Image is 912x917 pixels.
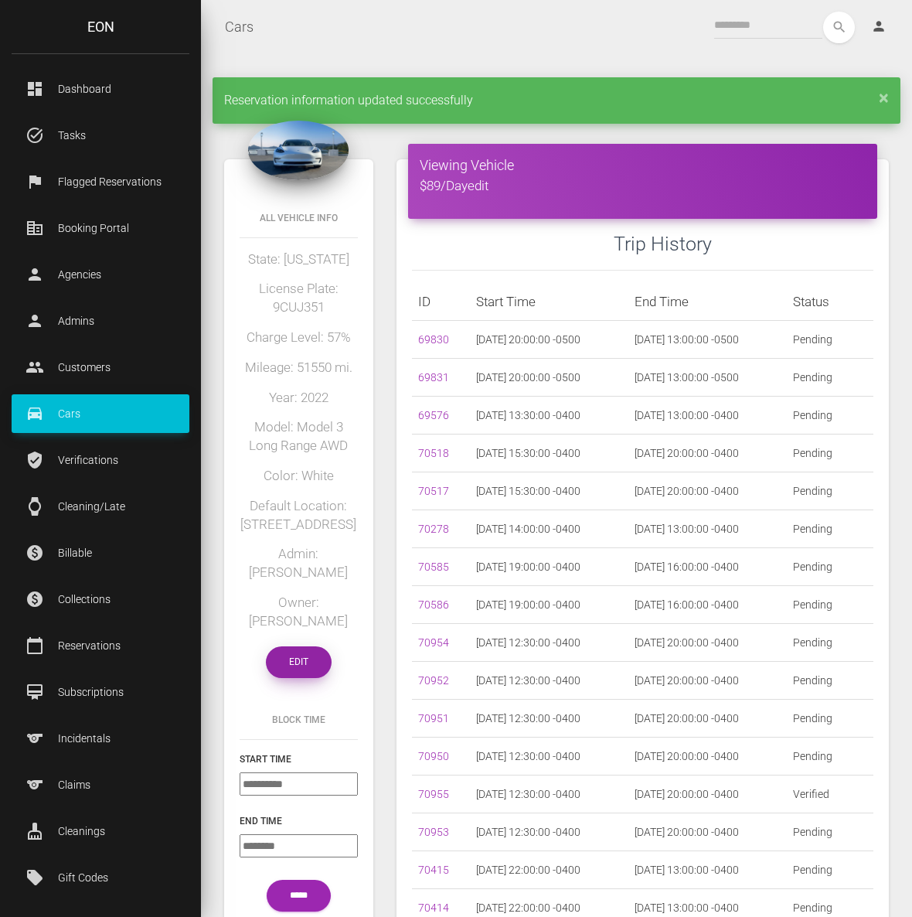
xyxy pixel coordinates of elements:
div: Reservation information updated successfully [213,77,900,124]
td: Verified [787,776,873,813]
a: person [859,12,900,43]
h6: End Time [240,814,358,828]
p: Claims [23,773,178,796]
p: Gift Codes [23,866,178,889]
a: flag Flagged Reservations [12,162,189,201]
td: Pending [787,813,873,851]
td: [DATE] 20:00:00 -0400 [628,662,787,700]
h5: $89/Day [420,177,866,196]
td: [DATE] 13:00:00 -0400 [628,397,787,435]
td: [DATE] 13:00:00 -0400 [628,510,787,548]
a: paid Billable [12,533,189,572]
a: 69576 [418,409,449,421]
td: Pending [787,624,873,662]
td: [DATE] 13:00:00 -0500 [628,321,787,359]
a: local_offer Gift Codes [12,858,189,897]
th: End Time [628,283,787,321]
a: 70518 [418,447,449,459]
a: person Admins [12,302,189,340]
td: [DATE] 19:00:00 -0400 [470,548,628,586]
a: watch Cleaning/Late [12,487,189,526]
p: Tasks [23,124,178,147]
th: Start Time [470,283,628,321]
td: [DATE] 13:00:00 -0500 [628,359,787,397]
h5: License Plate: 9CUJ351 [240,280,358,317]
td: [DATE] 16:00:00 -0400 [628,586,787,624]
a: people Customers [12,348,189,387]
td: [DATE] 12:30:00 -0400 [470,624,628,662]
h5: Year: 2022 [240,389,358,407]
td: [DATE] 13:30:00 -0400 [470,397,628,435]
a: drive_eta Cars [12,394,189,433]
td: [DATE] 16:00:00 -0400 [628,548,787,586]
h5: Mileage: 51550 mi. [240,359,358,377]
td: Pending [787,851,873,889]
p: Cleanings [23,820,178,843]
a: 70415 [418,864,449,876]
td: Pending [787,548,873,586]
p: Agencies [23,263,178,286]
td: [DATE] 15:30:00 -0400 [470,435,628,472]
td: [DATE] 14:00:00 -0400 [470,510,628,548]
h5: Admin: [PERSON_NAME] [240,545,358,582]
a: sports Incidentals [12,719,189,758]
p: Dashboard [23,77,178,101]
p: Cleaning/Late [23,495,178,518]
a: 70953 [418,826,449,838]
a: person Agencies [12,255,189,294]
p: Billable [23,541,178,564]
td: Pending [787,662,873,700]
th: Status [787,283,873,321]
td: [DATE] 12:30:00 -0400 [470,776,628,813]
a: corporate_fare Booking Portal [12,209,189,247]
a: 69830 [418,333,449,346]
a: 69831 [418,371,449,384]
p: Flagged Reservations [23,170,178,193]
a: paid Collections [12,580,189,619]
a: dashboard Dashboard [12,70,189,108]
h5: Color: White [240,467,358,486]
td: Pending [787,700,873,738]
p: Collections [23,588,178,611]
td: Pending [787,321,873,359]
p: Admins [23,309,178,332]
td: [DATE] 20:00:00 -0400 [628,776,787,813]
h5: Owner: [PERSON_NAME] [240,594,358,631]
h6: All Vehicle Info [240,211,358,225]
td: [DATE] 20:00:00 -0400 [628,472,787,510]
a: 70586 [418,598,449,611]
a: task_alt Tasks [12,116,189,155]
img: 77CB3688-0C90-4507-B633-5224865AEDA2.jpeg [248,121,349,180]
a: 70414 [418,902,449,914]
td: [DATE] 22:00:00 -0400 [470,851,628,889]
th: ID [412,283,471,321]
td: [DATE] 20:00:00 -0400 [628,813,787,851]
a: edit [468,178,488,193]
a: Edit [266,646,332,678]
a: 70950 [418,750,449,762]
p: Incidentals [23,727,178,750]
a: verified_user Verifications [12,441,189,479]
h4: Viewing Vehicle [420,155,866,175]
a: 70278 [418,523,449,535]
td: Pending [787,435,873,472]
h3: Trip History [614,230,873,257]
a: 70585 [418,561,449,573]
i: search [823,12,855,43]
h5: Model: Model 3 Long Range AWD [240,418,358,455]
p: Customers [23,356,178,379]
a: 70955 [418,788,449,800]
a: 70517 [418,485,449,497]
td: Pending [787,472,873,510]
a: 70954 [418,636,449,649]
h5: Default Location: [STREET_ADDRESS] [240,497,358,534]
p: Subscriptions [23,680,178,704]
a: cleaning_services Cleanings [12,812,189,851]
i: person [871,19,886,34]
a: 70951 [418,712,449,724]
a: Cars [225,8,254,46]
td: Pending [787,738,873,776]
h6: Block Time [240,713,358,727]
h6: Start Time [240,752,358,766]
a: × [879,93,889,102]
